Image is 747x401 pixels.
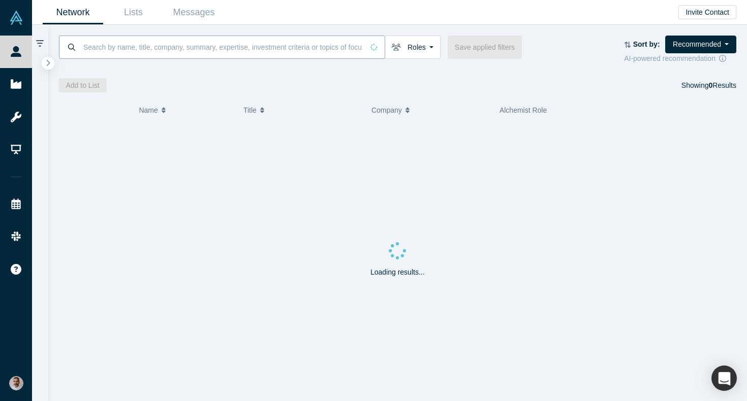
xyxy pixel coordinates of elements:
[43,1,103,24] a: Network
[9,376,23,390] img: Gotam Bhardwaj's Account
[709,81,713,89] strong: 0
[370,267,425,278] p: Loading results...
[633,40,660,48] strong: Sort by:
[139,99,233,121] button: Name
[82,35,363,59] input: Search by name, title, company, summary, expertise, investment criteria or topics of focus
[709,81,736,89] span: Results
[243,99,257,121] span: Title
[164,1,224,24] a: Messages
[139,99,158,121] span: Name
[371,99,489,121] button: Company
[681,78,736,92] div: Showing
[103,1,164,24] a: Lists
[243,99,361,121] button: Title
[500,106,547,114] span: Alchemist Role
[59,78,107,92] button: Add to List
[448,36,522,59] button: Save applied filters
[665,36,736,53] button: Recommended
[371,99,402,121] span: Company
[9,11,23,25] img: Alchemist Vault Logo
[385,36,441,59] button: Roles
[678,5,736,19] button: Invite Contact
[624,53,736,64] div: AI-powered recommendation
